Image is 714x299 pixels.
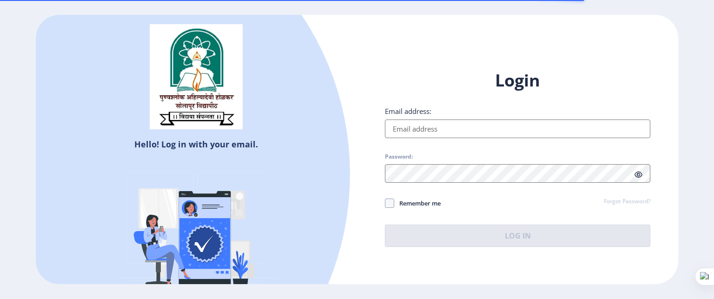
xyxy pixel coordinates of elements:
[604,198,650,206] a: Forgot Password?
[385,225,650,247] button: Log In
[385,153,413,160] label: Password:
[385,69,650,92] h1: Login
[385,106,431,116] label: Email address:
[150,24,243,129] img: sulogo.png
[394,198,441,209] span: Remember me
[385,120,650,138] input: Email address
